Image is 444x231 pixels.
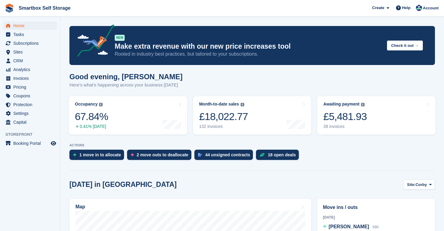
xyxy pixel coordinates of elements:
div: £5,481.93 [323,110,367,123]
a: menu [3,30,57,39]
h2: [DATE] in [GEOGRAPHIC_DATA] [69,181,177,189]
img: Roger Canham [416,5,422,11]
a: 44 unsigned contracts [194,150,256,163]
a: Month-to-date sales £18,022.77 132 invoices [193,96,311,135]
div: 132 invoices [199,124,248,129]
button: Site: Corby [404,180,435,190]
div: NEW [115,35,125,41]
img: deal-1b604bf984904fb50ccaf53a9ad4b4a5d6e5aea283cecdc64d6e3604feb123c2.svg [260,153,265,157]
span: Pricing [13,83,50,91]
a: Occupancy 67.84% 0.41% [DATE] [69,96,187,135]
span: Capital [13,118,50,126]
a: Preview store [50,140,57,147]
span: Home [13,21,50,30]
h1: Good evening, [PERSON_NAME] [69,73,183,81]
p: Make extra revenue with our new price increases tool [115,42,382,51]
a: [PERSON_NAME] 090 [323,223,379,231]
a: menu [3,57,57,65]
div: 44 unsigned contracts [205,152,250,157]
a: menu [3,39,57,47]
div: Month-to-date sales [199,102,239,107]
h2: Move ins / outs [323,204,429,211]
span: Subscriptions [13,39,50,47]
span: Analytics [13,65,50,74]
img: move_outs_to_deallocate_icon-f764333ba52eb49d3ac5e1228854f67142a1ed5810a6f6cc68b1a99e826820c5.svg [131,153,134,157]
p: Here's what's happening across your business [DATE] [69,82,183,89]
a: menu [3,65,57,74]
img: price-adjustments-announcement-icon-8257ccfd72463d97f412b2fc003d46551f7dbcb40ab6d574587a9cd5c0d94... [72,24,114,59]
div: 67.84% [75,110,108,123]
div: £18,022.77 [199,110,248,123]
span: Help [402,5,410,11]
div: 2 move outs to deallocate [137,152,188,157]
a: menu [3,109,57,118]
a: menu [3,118,57,126]
span: Invoices [13,74,50,83]
span: Storefront [5,132,60,138]
span: Create [372,5,384,11]
span: 090 [372,225,379,229]
div: 18 open deals [268,152,296,157]
h2: Map [75,204,85,210]
span: Sites [13,48,50,56]
img: icon-info-grey-7440780725fd019a000dd9b08b2336e03edf1995a4989e88bcd33f0948082b44.svg [361,103,365,106]
img: stora-icon-8386f47178a22dfd0bd8f6a31ec36ba5ce8667c1dd55bd0f319d3a0aa187defe.svg [5,4,14,13]
a: menu [3,83,57,91]
span: Booking Portal [13,139,50,148]
a: 18 open deals [256,150,302,163]
a: menu [3,21,57,30]
div: Occupancy [75,102,97,107]
div: 1 move in to allocate [79,152,121,157]
span: Settings [13,109,50,118]
span: Site: [407,182,416,188]
a: 1 move in to allocate [69,150,127,163]
p: Rooted in industry best practices, but tailored to your subscriptions. [115,51,382,57]
img: icon-info-grey-7440780725fd019a000dd9b08b2336e03edf1995a4989e88bcd33f0948082b44.svg [241,103,244,106]
img: move_ins_to_allocate_icon-fdf77a2bb77ea45bf5b3d319d69a93e2d87916cf1d5bf7949dd705db3b84f3ca.svg [73,153,76,157]
span: Coupons [13,92,50,100]
a: menu [3,92,57,100]
span: CRM [13,57,50,65]
button: Check it out → [387,41,423,50]
div: [DATE] [323,215,429,220]
a: menu [3,139,57,148]
div: 38 invoices [323,124,367,129]
a: menu [3,74,57,83]
p: ACTIONS [69,143,435,147]
a: menu [3,48,57,56]
span: [PERSON_NAME] [329,224,369,229]
img: contract_signature_icon-13c848040528278c33f63329250d36e43548de30e8caae1d1a13099fd9432cc5.svg [198,153,202,157]
div: Awaiting payment [323,102,359,107]
a: menu [3,100,57,109]
div: 0.41% [DATE] [75,124,108,129]
img: icon-info-grey-7440780725fd019a000dd9b08b2336e03edf1995a4989e88bcd33f0948082b44.svg [99,103,103,106]
a: Awaiting payment £5,481.93 38 invoices [317,96,436,135]
a: 2 move outs to deallocate [127,150,194,163]
span: Protection [13,100,50,109]
a: Smartbox Self Storage [16,3,73,13]
span: Corby [416,182,427,188]
span: Tasks [13,30,50,39]
span: Account [423,5,439,11]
